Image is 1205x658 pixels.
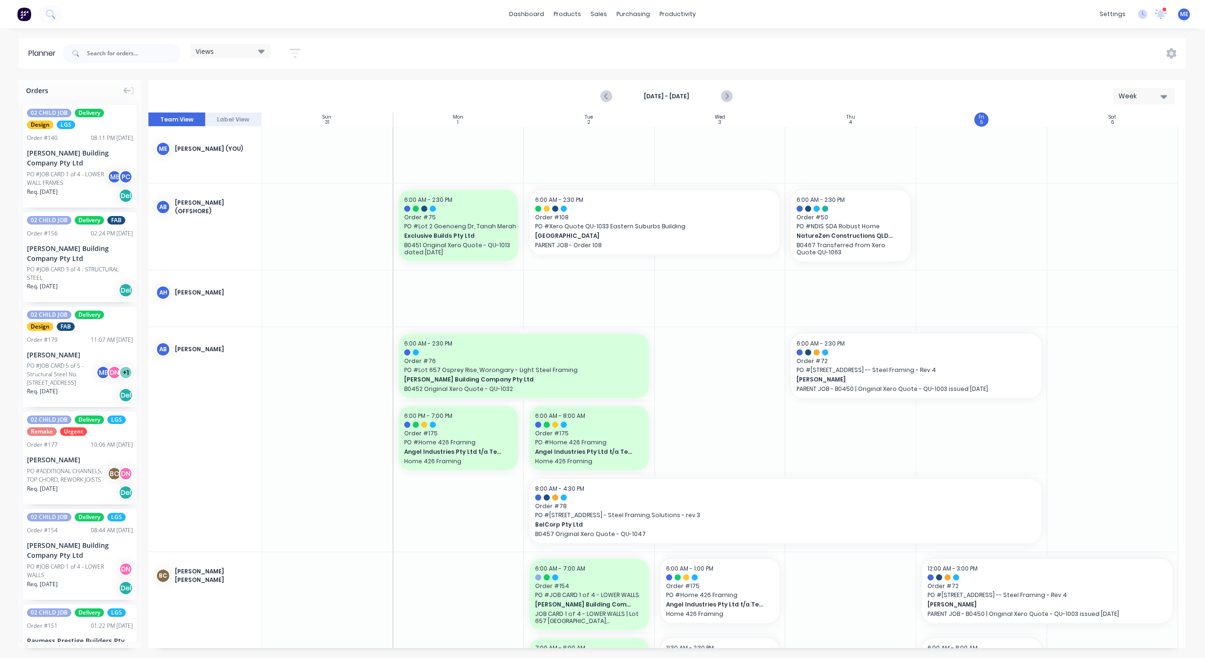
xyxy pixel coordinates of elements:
div: Del [119,283,133,297]
span: PO # Lot 2 Goenoeng Dr, Tanah Merah - Steel Framing [404,222,512,231]
div: [PERSON_NAME] Building Company Pty Ltd [27,243,133,263]
div: Thu [846,114,855,120]
div: sales [586,7,612,21]
span: [PERSON_NAME] [928,600,1143,609]
input: Search for orders... [87,44,181,63]
span: Req. [DATE] [27,580,58,589]
span: [PERSON_NAME] Building Company Pty Ltd [404,375,619,384]
span: 6:00 AM - 2:30 PM [535,196,583,204]
div: 10:06 AM [DATE] [91,441,133,449]
div: Order # 177 [27,441,58,449]
div: Fri [979,114,984,120]
span: 6:00 AM - 1:00 PM [666,564,713,572]
span: Req. [DATE] [27,282,58,291]
span: 6:00 AM - 8:00 AM [928,644,978,652]
span: 6:00 PM - 7:00 PM [404,412,452,420]
span: PO # Home 426 Framing [666,591,774,599]
strong: [DATE] - [DATE] [619,92,714,101]
span: Delivery [75,109,104,117]
div: products [549,7,586,21]
span: 6:00 AM - 2:30 PM [404,196,452,204]
span: 6:00 AM - 2:30 PM [797,196,845,204]
span: Order # 175 [404,429,512,438]
div: DN [107,365,121,380]
span: PO # Xero Quote QU-1033 Eastern Suburbs Building [535,222,774,231]
span: Remake [27,427,57,436]
span: Design [27,121,53,129]
div: purchasing [612,7,655,21]
span: Order # 76 [404,357,643,365]
div: ME [107,170,121,184]
span: Order # 78 [535,502,1036,511]
img: Factory [17,7,31,21]
button: Team View [148,113,205,127]
div: PO #JOB CARD 1 of 4 - LOWER WALLS [27,563,121,580]
span: Exclusive Builds Pty Ltd [404,232,502,240]
div: DN [119,562,133,576]
div: Order # 140 [27,134,58,142]
span: PO # [STREET_ADDRESS] -- Steel Framing - Rev 4 [928,591,1167,599]
span: LGS [57,121,75,129]
div: BC [107,467,121,481]
div: [PERSON_NAME] [27,455,133,465]
div: Del [119,189,133,203]
div: Planner [28,48,61,59]
div: [PERSON_NAME] (You) [175,145,254,153]
div: [PERSON_NAME] [PERSON_NAME] [175,567,254,584]
div: PO #JOB CARD 5 of 5 - Structural Steel No.[STREET_ADDRESS] [27,362,99,387]
span: PO # Home 426 Framing [404,438,512,447]
div: Order # 179 [27,336,58,344]
span: FAB [107,216,125,225]
div: Mon [453,114,463,120]
div: Tue [585,114,593,120]
span: PO # Lot 657 Osprey Rise, Worongary - Light Steel Framing [404,366,643,374]
p: Home 426 Framing [404,458,512,465]
span: [PERSON_NAME] Building Company Pty Ltd [535,600,633,609]
span: Design [27,322,53,331]
span: PO # Home 426 Framing [535,438,643,447]
p: PARENT JOB - Order 108 [535,242,774,249]
span: Req. [DATE] [27,387,58,396]
span: Order # 175 [666,582,774,590]
div: PO #JOB CARD 3 of 4 - STRUCTURAL STEEL [27,265,133,282]
span: Delivery [75,216,104,225]
span: 02 CHILD JOB [27,513,71,521]
span: 8:00 AM - 4:30 PM [535,485,584,493]
span: 02 CHILD JOB [27,311,71,319]
p: PARENT JOB - B0450 | Original Xero Quote - QU-1003 issued [DATE] [928,610,1167,617]
button: Week [1113,88,1175,104]
span: BelCorp Pty Ltd [535,520,986,529]
span: Delivery [75,416,104,424]
span: Order # 154 [535,582,643,590]
span: 11:30 AM - 2:30 PM [666,644,714,652]
span: Order # 108 [535,213,774,222]
span: Order # 75 [404,213,512,222]
span: LGS [107,416,126,424]
span: Order # 72 [928,582,1167,590]
div: 1 [457,120,459,125]
div: DN [119,467,133,481]
span: PO # JOB CARD 1 of 4 - LOWER WALLS [535,591,643,599]
span: 02 CHILD JOB [27,216,71,225]
span: 02 CHILD JOB [27,109,71,117]
span: FAB [57,322,75,331]
span: Req. [DATE] [27,485,58,493]
div: Del [119,388,133,402]
div: AB [156,342,170,356]
div: 31 [325,120,329,125]
div: [PERSON_NAME] [175,345,254,354]
span: Angel Industries Pty Ltd t/a Teeny Tiny Homes [666,600,763,609]
span: [GEOGRAPHIC_DATA] [535,232,750,240]
p: Home 426 Framing [666,610,774,617]
div: Del [119,581,133,595]
p: B0457 Original Xero Quote - QU-1047 [535,530,1036,537]
div: 4 [849,120,852,125]
div: AB [156,200,170,214]
span: [PERSON_NAME] [797,375,1012,384]
span: 6:00 AM - 7:00 AM [535,564,585,572]
p: B0451 Original Xero Quote - QU-1013 dated [DATE] [404,242,512,256]
div: Sun [322,114,331,120]
div: ME [96,365,110,380]
span: 6:00 AM - 2:30 PM [797,339,845,347]
span: Order # 175 [535,429,643,438]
